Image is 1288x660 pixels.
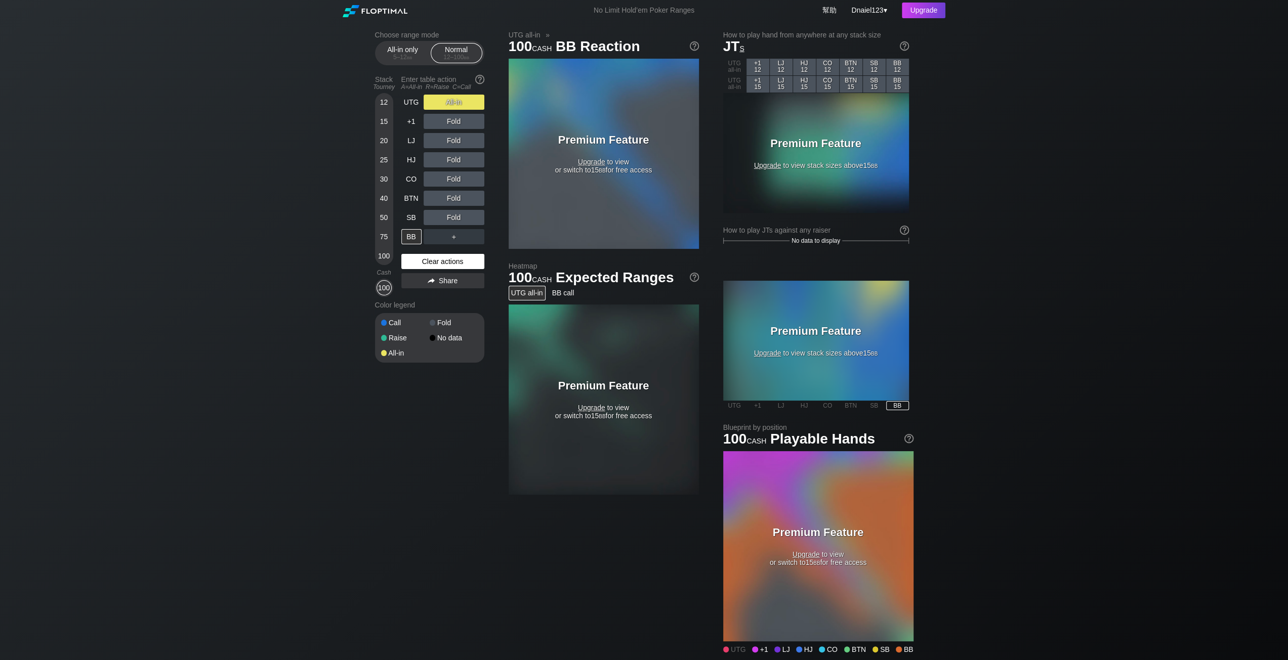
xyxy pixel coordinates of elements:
div: Fold [424,133,484,148]
span: No data to display [792,237,840,244]
div: UTG all-in [509,286,546,300]
span: Upgrade [754,349,781,357]
div: All-in only [380,43,426,63]
div: Color legend [375,297,484,313]
div: Share [401,273,484,288]
div: CO 12 [816,59,839,75]
div: BB 12 [886,59,909,75]
div: HJ 15 [793,76,816,93]
div: BTN [843,644,867,655]
a: 幫助 [822,6,836,14]
span: bb [407,54,412,61]
div: CO [401,171,422,187]
div: BTN 15 [840,76,862,93]
div: How to play JTs against any raiser [723,226,909,234]
div: 75 [377,229,392,244]
span: bb [813,558,820,566]
div: BB [401,229,422,244]
h3: Premium Feature [753,325,879,338]
div: LJ [401,133,422,148]
h2: Blueprint by position [723,423,913,431]
div: UTG [723,401,746,410]
span: bb [871,161,878,169]
div: Raise [381,334,430,341]
div: Normal [433,43,480,63]
span: bb [599,412,605,420]
div: SB [871,644,891,655]
div: No Limit Hold’em Poker Ranges [578,6,710,17]
span: Dnaiel123 [851,6,883,14]
div: to view or switch to 15 for free access [541,379,667,420]
img: help.32db89a4.svg [689,272,700,283]
div: 12 – 100 [435,54,478,61]
span: Upgrade [754,161,781,169]
div: HJ [401,152,422,167]
div: LJ [770,401,793,410]
div: BTN [401,191,422,206]
div: 15 [377,114,392,129]
div: UTG [722,644,747,655]
div: BB 15 [886,76,909,93]
div: LJ [773,644,791,655]
div: to view stack sizes above 15 [753,137,879,169]
div: UTG [401,95,422,110]
div: SB 15 [863,76,886,93]
div: +1 [746,401,769,410]
div: Enter table action [401,71,484,95]
span: Upgrade [578,404,605,412]
div: CO [817,644,839,655]
span: UTG all-in [507,30,542,39]
div: SB 12 [863,59,886,75]
h2: How to play hand from anywhere at any stack size [723,31,909,39]
div: Fold [424,114,484,129]
div: +1 15 [746,76,769,93]
div: 100 [377,248,392,263]
div: No data [430,334,478,341]
h3: Premium Feature [753,137,879,150]
div: ＋ [424,229,484,244]
span: BB Reaction [554,39,641,56]
div: 30 [377,171,392,187]
div: CO [816,401,839,410]
div: 5 – 12 [382,54,424,61]
div: Clear actions [401,254,484,269]
img: help.32db89a4.svg [689,40,700,52]
h3: Premium Feature [755,526,882,539]
div: HJ 12 [793,59,816,75]
span: bb [871,349,878,357]
img: help.32db89a4.svg [899,40,910,52]
div: to view or switch to 15 for free access [541,134,667,174]
div: 25 [377,152,392,167]
span: JT [723,38,744,54]
img: Floptimal logo [343,5,407,17]
div: Fold [424,152,484,167]
div: ▾ [849,5,888,16]
div: HJ [795,644,814,655]
div: UTG all-in [723,59,746,75]
img: help.32db89a4.svg [474,74,485,85]
span: 100 [507,270,554,287]
h1: Playable Hands [723,430,913,447]
div: 50 [377,210,392,225]
div: Stack [371,71,397,95]
div: 20 [377,133,392,148]
div: 12 [377,95,392,110]
h2: Choose range mode [375,31,484,39]
div: BB [886,401,909,410]
div: CO 15 [816,76,839,93]
h1: Expected Ranges [509,269,699,286]
div: BB call [550,286,577,300]
h3: Premium Feature [541,134,667,147]
div: Cash [371,269,397,276]
div: 100 [377,280,392,295]
img: share.864f2f62.svg [428,278,435,284]
h2: Heatmap [509,262,699,270]
div: LJ 12 [770,59,793,75]
div: Call [381,319,430,326]
div: Fold [424,191,484,206]
div: BTN [840,401,862,410]
span: s [739,42,744,53]
div: to view stack sizes above 15 [753,325,879,357]
h3: Premium Feature [541,379,667,392]
span: bb [599,166,605,174]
